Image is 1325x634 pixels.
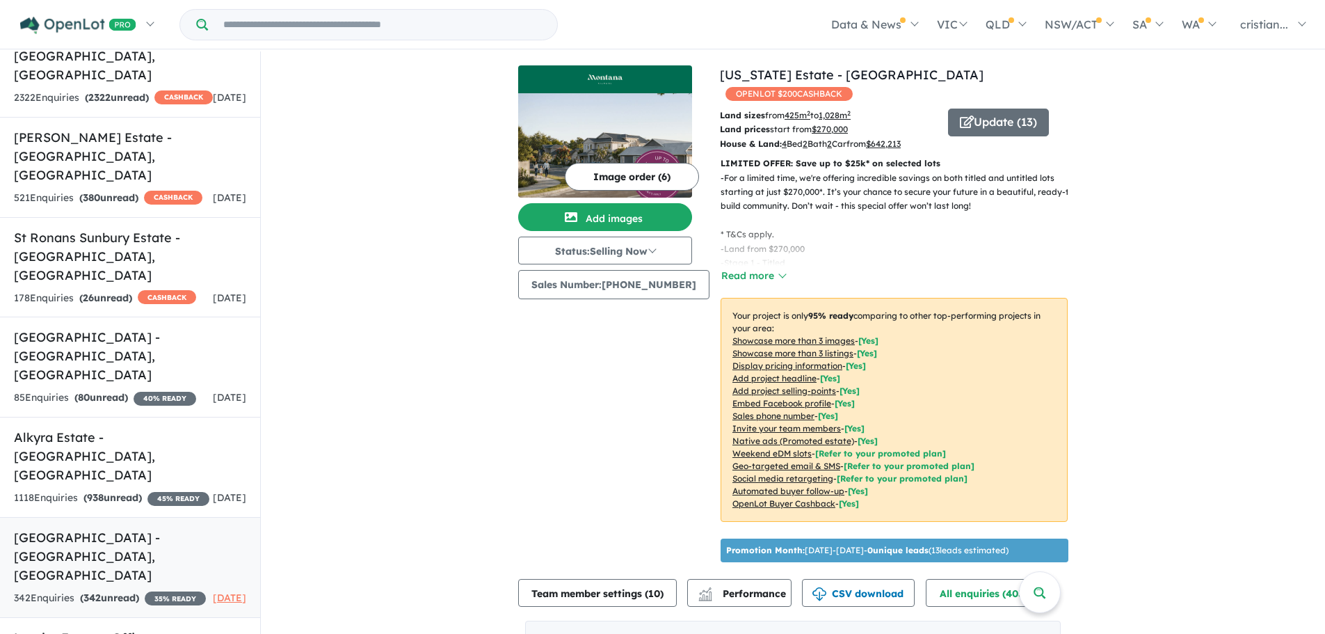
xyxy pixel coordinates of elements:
span: [ Yes ] [857,348,877,358]
h5: [PERSON_NAME] Estate - [GEOGRAPHIC_DATA] , [GEOGRAPHIC_DATA] [14,128,246,184]
span: CASHBACK [154,90,213,104]
span: [ Yes ] [820,373,840,383]
u: Native ads (Promoted estate) [732,436,854,446]
u: Showcase more than 3 images [732,335,855,346]
button: Status:Selling Now [518,237,692,264]
u: Embed Facebook profile [732,398,831,409]
button: Image order (6) [565,163,699,191]
button: Update (13) [948,109,1049,136]
u: 2 [803,138,808,149]
strong: ( unread) [74,391,128,404]
p: start from [720,122,938,136]
span: cristian... [1240,17,1288,31]
span: [Refer to your promoted plan] [815,448,946,459]
button: Read more [721,268,786,284]
b: House & Land: [720,138,782,149]
strong: ( unread) [83,491,142,504]
div: 1118 Enquir ies [14,490,209,507]
span: [DATE] [213,191,246,204]
u: $ 642,213 [866,138,901,149]
u: Social media retargeting [732,473,833,484]
span: [DATE] [213,592,246,604]
u: Invite your team members [732,423,841,434]
strong: ( unread) [85,91,149,104]
span: [ Yes ] [818,411,838,421]
b: 0 unique leads [867,545,929,555]
p: Bed Bath Car from [720,137,938,151]
img: bar-chart.svg [698,592,712,601]
div: 178 Enquir ies [14,290,196,307]
strong: ( unread) [80,592,139,604]
button: Sales Number:[PHONE_NUMBER] [518,270,709,299]
p: from [720,109,938,122]
span: 10 [648,587,660,600]
span: [ Yes ] [835,398,855,409]
span: 26 [83,292,94,304]
u: Sales phone number [732,411,814,421]
span: 80 [78,391,90,404]
span: 342 [83,592,101,604]
h5: Alkyra Estate - [GEOGRAPHIC_DATA] , [GEOGRAPHIC_DATA] [14,428,246,484]
span: 2322 [88,91,111,104]
p: [DATE] - [DATE] - ( 13 leads estimated) [726,544,1009,557]
h5: WestWood Estate - [GEOGRAPHIC_DATA] , [GEOGRAPHIC_DATA] [14,28,246,84]
u: Geo-targeted email & SMS [732,461,840,471]
img: line-chart.svg [699,587,712,595]
span: Performance [700,587,786,600]
span: [ Yes ] [840,386,860,396]
span: 938 [87,491,104,504]
span: [DATE] [213,391,246,404]
img: Openlot PRO Logo White [20,17,136,34]
b: Land sizes [720,110,765,120]
u: OpenLot Buyer Cashback [732,498,835,509]
b: 95 % ready [808,310,853,321]
strong: ( unread) [79,292,132,304]
span: 40 % READY [134,392,196,406]
span: CASHBACK [144,191,202,205]
u: 2 [827,138,832,149]
u: Showcase more than 3 listings [732,348,853,358]
u: Display pricing information [732,360,842,371]
span: [Refer to your promoted plan] [837,473,967,484]
span: 380 [83,191,100,204]
div: 521 Enquir ies [14,190,202,207]
span: [Yes] [839,498,859,509]
span: [DATE] [213,491,246,504]
span: 35 % READY [145,592,206,605]
a: [US_STATE] Estate - [GEOGRAPHIC_DATA] [720,67,983,83]
u: Automated buyer follow-up [732,486,844,496]
input: Try estate name, suburb, builder or developer [211,10,554,40]
div: 2322 Enquir ies [14,90,213,106]
span: [ Yes ] [844,423,865,434]
span: [ Yes ] [846,360,866,371]
p: - Land from $270,000 [721,242,1079,256]
u: Weekend eDM slots [732,448,812,459]
span: OPENLOT $ 200 CASHBACK [725,87,853,101]
h5: [GEOGRAPHIC_DATA] - [GEOGRAPHIC_DATA] , [GEOGRAPHIC_DATA] [14,528,246,585]
button: Performance [687,579,792,607]
span: CASHBACK [138,290,196,304]
u: $ 270,000 [812,124,848,134]
p: - For a limited time, we're offering incredible savings on both titled and untitled lots starting... [721,171,1079,242]
button: All enquiries (403) [926,579,1052,607]
b: Promotion Month: [726,545,805,555]
span: [Yes] [858,436,878,446]
h5: [GEOGRAPHIC_DATA] - [GEOGRAPHIC_DATA] , [GEOGRAPHIC_DATA] [14,328,246,384]
img: Montana Estate - Kilmore [518,93,692,198]
p: Your project is only comparing to other top-performing projects in your area: - - - - - - - - - -... [721,298,1068,522]
sup: 2 [847,109,851,117]
h5: St Ronans Sunbury Estate - [GEOGRAPHIC_DATA] , [GEOGRAPHIC_DATA] [14,228,246,285]
u: 4 [782,138,787,149]
span: [DATE] [213,91,246,104]
img: Montana Estate - Kilmore Logo [524,71,686,88]
strong: ( unread) [79,191,138,204]
sup: 2 [807,109,810,117]
span: [Refer to your promoted plan] [844,461,974,471]
a: Montana Estate - Kilmore LogoMontana Estate - Kilmore [518,65,692,198]
span: to [810,110,851,120]
span: 45 % READY [147,492,209,506]
button: CSV download [802,579,915,607]
u: 1,028 m [819,110,851,120]
span: [DATE] [213,292,246,304]
button: Team member settings (10) [518,579,677,607]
